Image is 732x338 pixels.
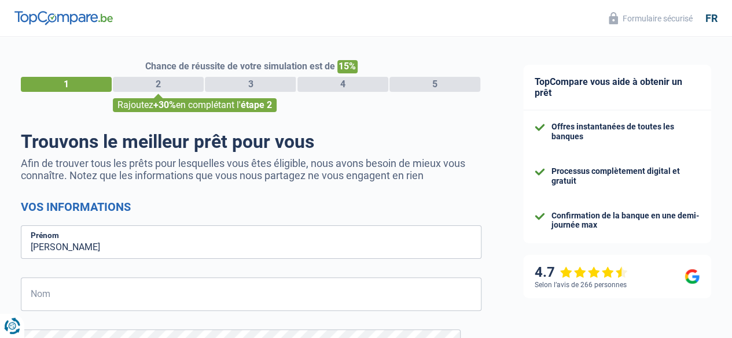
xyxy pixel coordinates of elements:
span: Chance de réussite de votre simulation est de [145,61,335,72]
div: fr [705,12,718,25]
div: Confirmation de la banque en une demi-journée max [551,211,700,231]
span: 15% [337,60,358,73]
button: Formulaire sécurisé [602,9,700,28]
div: Rajoutez en complétant l' [113,98,277,112]
div: 3 [205,77,296,92]
h2: Vos informations [21,200,481,214]
div: 2 [113,77,204,92]
div: 4.7 [535,264,628,281]
div: 4 [297,77,388,92]
p: Afin de trouver tous les prêts pour lesquelles vous êtes éligible, nous avons besoin de mieux vou... [21,157,481,181]
div: Processus complètement digital et gratuit [551,166,700,186]
div: TopCompare vous aide à obtenir un prêt [523,65,711,110]
h1: Trouvons le meilleur prêt pour vous [21,131,481,153]
div: 1 [21,77,112,92]
span: étape 2 [241,99,272,110]
div: Selon l’avis de 266 personnes [535,281,627,289]
span: +30% [153,99,176,110]
div: 5 [389,77,480,92]
img: TopCompare Logo [14,11,113,25]
div: Offres instantanées de toutes les banques [551,122,700,142]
